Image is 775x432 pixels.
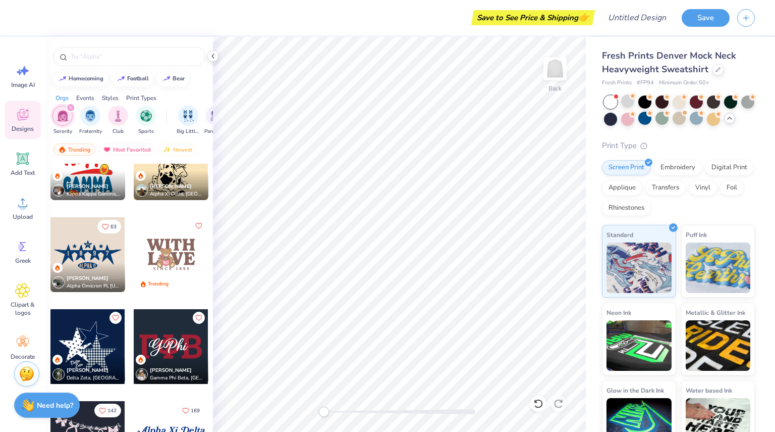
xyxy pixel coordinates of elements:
[602,140,755,152] div: Print Type
[107,408,117,413] span: 142
[686,229,707,240] span: Puff Ink
[157,71,189,86] button: bear
[11,169,35,177] span: Add Text
[602,50,736,75] span: Fresh Prints Denver Mock Neck Heavyweight Sweatshirt
[140,110,152,122] img: Sports Image
[637,79,654,87] span: # FP94
[720,180,744,196] div: Foil
[12,125,34,133] span: Designs
[117,76,125,82] img: trend_line.gif
[606,243,672,293] img: Standard
[659,79,709,87] span: Minimum Order: 50 +
[602,201,651,216] div: Rhinestones
[150,374,204,382] span: Gamma Phi Beta, [GEOGRAPHIC_DATA][US_STATE]
[600,8,674,28] input: Untitled Design
[108,106,128,135] button: filter button
[474,10,592,25] div: Save to See Price & Shipping
[136,106,156,135] button: filter button
[150,367,192,374] span: [PERSON_NAME]
[70,52,199,62] input: Try "Alpha"
[67,183,108,190] span: [PERSON_NAME]
[37,401,73,410] strong: Need help?
[79,106,102,135] div: filter for Fraternity
[97,220,121,233] button: Like
[177,106,200,135] button: filter button
[177,128,200,135] span: Big Little Reveal
[606,307,631,318] span: Neon Ink
[79,128,102,135] span: Fraternity
[606,229,633,240] span: Standard
[602,79,632,87] span: Fresh Prints
[11,353,35,361] span: Decorate
[52,106,73,135] div: filter for Sorority
[150,183,192,190] span: [PERSON_NAME]
[136,106,156,135] div: filter for Sports
[58,146,66,153] img: trending.gif
[112,71,153,86] button: football
[150,190,204,198] span: Alpha Xi Delta, [GEOGRAPHIC_DATA]
[113,128,124,135] span: Club
[6,301,39,317] span: Clipart & logos
[67,282,121,290] span: Alpha Omicron Pi, [US_STATE] A&M University
[602,180,642,196] div: Applique
[183,110,194,122] img: Big Little Reveal Image
[606,320,672,371] img: Neon Ink
[319,407,329,417] div: Accessibility label
[148,280,169,288] div: Trending
[102,93,119,103] div: Styles
[94,404,121,417] button: Like
[545,59,565,79] img: Back
[602,160,651,175] div: Screen Print
[682,9,730,27] button: Save
[193,220,205,232] button: Like
[686,320,751,371] img: Metallic & Glitter Ink
[57,110,69,122] img: Sorority Image
[645,180,686,196] div: Transfers
[178,404,204,417] button: Like
[686,307,745,318] span: Metallic & Glitter Ink
[79,106,102,135] button: filter button
[53,128,72,135] span: Sorority
[204,106,228,135] button: filter button
[67,190,121,198] span: Kappa Kappa Gamma, [GEOGRAPHIC_DATA][US_STATE], [GEOGRAPHIC_DATA]
[210,110,222,122] img: Parent's Weekend Image
[52,106,73,135] button: filter button
[138,128,154,135] span: Sports
[177,106,200,135] div: filter for Big Little Reveal
[110,224,117,229] span: 63
[158,143,197,156] div: Newest
[548,84,562,93] div: Back
[173,76,185,81] div: bear
[193,312,205,324] button: Like
[69,76,103,81] div: homecoming
[103,146,111,153] img: most_fav.gif
[53,71,108,86] button: homecoming
[204,106,228,135] div: filter for Parent's Weekend
[109,312,122,324] button: Like
[108,106,128,135] div: filter for Club
[654,160,702,175] div: Embroidery
[686,385,732,396] span: Water based Ink
[13,213,33,221] span: Upload
[53,143,95,156] div: Trending
[67,275,108,282] span: [PERSON_NAME]
[11,81,35,89] span: Image AI
[67,367,108,374] span: [PERSON_NAME]
[204,128,228,135] span: Parent's Weekend
[126,93,156,103] div: Print Types
[113,110,124,122] img: Club Image
[67,374,121,382] span: Delta Zeta, [GEOGRAPHIC_DATA][US_STATE]
[606,385,664,396] span: Glow in the Dark Ink
[689,180,717,196] div: Vinyl
[162,76,171,82] img: trend_line.gif
[127,76,149,81] div: football
[85,110,96,122] img: Fraternity Image
[705,160,754,175] div: Digital Print
[686,243,751,293] img: Puff Ink
[56,93,69,103] div: Orgs
[98,143,155,156] div: Most Favorited
[59,76,67,82] img: trend_line.gif
[15,257,31,265] span: Greek
[76,93,94,103] div: Events
[163,146,171,153] img: newest.gif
